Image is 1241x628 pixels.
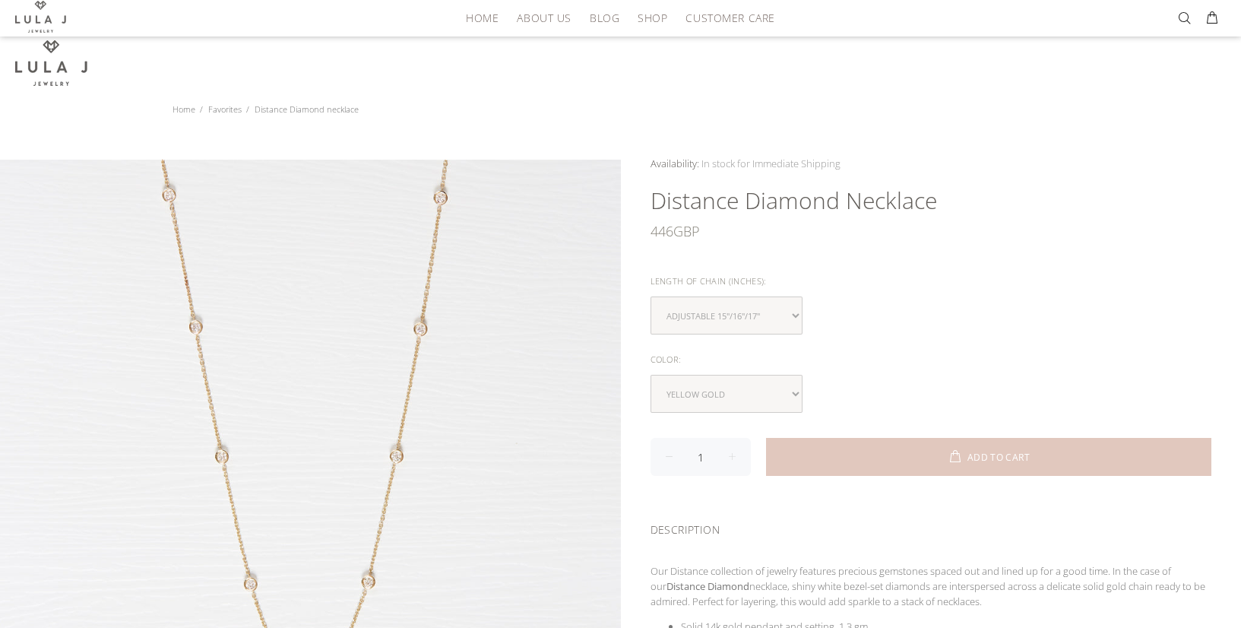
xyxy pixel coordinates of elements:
[457,6,508,30] a: HOME
[628,6,676,30] a: SHOP
[651,503,1212,551] div: DESCRIPTION
[701,157,841,170] span: In stock for Immediate Shipping
[651,216,673,246] span: 446
[581,6,628,30] a: BLOG
[255,103,359,115] span: Distance Diamond necklace
[651,157,699,170] span: Availability:
[766,438,1212,476] button: ADD TO CART
[173,103,195,115] a: Home
[590,12,619,24] span: BLOG
[517,12,571,24] span: ABOUT US
[651,216,1212,246] div: GBP
[208,103,242,115] a: Favorites
[638,12,667,24] span: SHOP
[651,186,1212,216] h1: Distance Diamond necklace
[651,271,1212,291] div: Length of Chain (inches):
[685,12,774,24] span: CUSTOMER CARE
[651,350,1212,370] div: Color:
[466,12,499,24] span: HOME
[967,453,1030,462] span: ADD TO CART
[676,6,774,30] a: CUSTOMER CARE
[666,579,749,593] strong: Distance Diamond
[651,563,1212,609] p: Our Distance collection of jewelry features precious gemstones spaced out and lined up for a good...
[508,6,580,30] a: ABOUT US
